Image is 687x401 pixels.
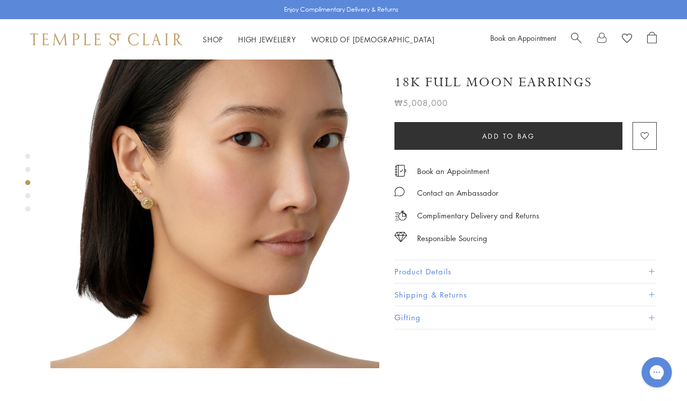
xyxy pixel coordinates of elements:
[394,122,622,150] button: Add to bag
[394,260,657,283] button: Product Details
[417,187,498,199] div: Contact an Ambassador
[394,283,657,306] button: Shipping & Returns
[284,5,398,15] p: Enjoy Complimentary Delivery & Returns
[394,96,448,109] span: ₩5,008,000
[394,306,657,329] button: Gifting
[417,209,539,222] p: Complimentary Delivery and Returns
[637,354,677,391] iframe: Gorgias live chat messenger
[482,131,535,142] span: Add to bag
[417,232,487,245] div: Responsible Sourcing
[238,34,296,44] a: High JewelleryHigh Jewellery
[622,32,632,47] a: View Wishlist
[394,232,407,242] img: icon_sourcing.svg
[647,32,657,47] a: Open Shopping Bag
[30,33,183,45] img: Temple St. Clair
[490,33,556,43] a: Book an Appointment
[394,209,407,222] img: icon_delivery.svg
[394,165,407,177] img: icon_appointment.svg
[394,187,405,197] img: MessageIcon-01_2.svg
[394,74,592,91] h1: 18K Full Moon Earrings
[50,39,379,368] img: E71881-FULLMOON
[203,33,435,46] nav: Main navigation
[417,165,489,177] a: Book an Appointment
[311,34,435,44] a: World of [DEMOGRAPHIC_DATA]World of [DEMOGRAPHIC_DATA]
[203,34,223,44] a: ShopShop
[571,32,582,47] a: Search
[25,151,30,219] div: Product gallery navigation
